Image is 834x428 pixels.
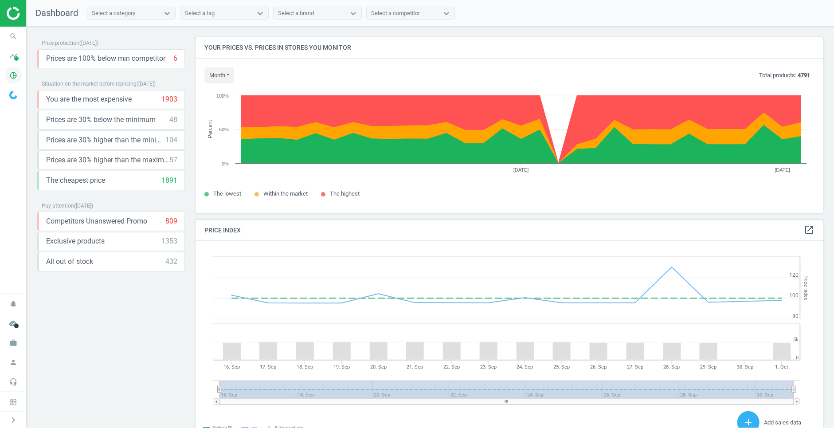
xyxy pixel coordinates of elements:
tspan: 17. Sep [260,364,277,370]
tspan: Price Index [803,276,809,300]
span: Competitors Unanswered Promo [46,216,147,226]
i: chevron_right [8,415,19,425]
div: 1891 [161,176,177,185]
tspan: 30. Sep [737,364,753,370]
text: 0% [222,161,229,166]
img: ajHJNr6hYgQAAAAASUVORK5CYII= [7,7,70,20]
button: month [204,67,234,83]
span: The cheapest price [46,176,105,185]
tspan: 21. Sep [407,364,423,370]
span: All out of stock [46,257,93,267]
div: 809 [165,216,177,226]
span: Prices are 100% below min competitor [46,54,165,63]
div: 1903 [161,94,177,104]
tspan: 27. Sep [627,364,643,370]
text: 120 [790,272,799,278]
tspan: 19. Sep [333,364,350,370]
tspan: 16. Sep [223,364,240,370]
div: Select a category [92,9,135,17]
span: Exclusive products [46,236,105,246]
div: 48 [169,115,177,125]
i: headset_mic [5,373,22,390]
tspan: 22. Sep [443,364,460,370]
span: Price protection [42,40,79,46]
div: Select a tag [185,9,215,17]
img: wGWNvw8QSZomAAAAABJRU5ErkJggg== [9,91,17,99]
span: The lowest [213,190,241,197]
b: 4791 [798,72,810,79]
i: person [5,354,22,371]
tspan: 20. Sep [370,364,387,370]
i: timeline [5,47,22,64]
span: Situation on the market before repricing [42,81,137,87]
span: Prices are 30% below the minimum [46,115,156,125]
div: 1353 [161,236,177,246]
tspan: 25. Sep [554,364,570,370]
i: pie_chart_outlined [5,67,22,84]
tspan: 28. Sep [664,364,680,370]
div: 6 [173,54,177,63]
tspan: [DATE] [775,167,791,173]
span: Add sales data [764,419,801,426]
a: open_in_new [804,224,814,236]
i: notifications [5,295,22,312]
span: Within the market [263,190,308,197]
text: 0 [796,355,799,361]
div: 104 [165,135,177,145]
tspan: 26. Sep [590,364,607,370]
i: cloud_done [5,315,22,332]
span: Prices are 30% higher than the maximal [46,155,169,165]
span: Dashboard [35,8,78,18]
tspan: 24. Sep [517,364,533,370]
p: Total products: [759,71,810,79]
tspan: 1. Oct [775,364,789,370]
div: 57 [169,155,177,165]
div: Select a competitor [371,9,420,17]
span: Prices are 30% higher than the minimum [46,135,165,145]
text: 100 [790,292,799,298]
span: ( [DATE] ) [79,40,98,46]
span: ( [DATE] ) [137,81,156,87]
i: open_in_new [804,224,814,235]
button: chevron_right [2,414,24,426]
span: Pay attention [42,203,74,209]
span: The highest [330,190,360,197]
div: 432 [165,257,177,267]
text: 50% [219,127,229,132]
i: add [743,417,754,428]
div: Select a brand [278,9,314,17]
text: 5k [794,337,799,342]
h4: Price Index [196,220,823,241]
i: search [5,28,22,45]
span: You are the most expensive [46,94,132,104]
span: ( [DATE] ) [74,203,93,209]
i: work [5,334,22,351]
h4: Your prices vs. prices in stores you monitor [196,37,823,58]
tspan: 29. Sep [701,364,717,370]
text: 100% [216,93,229,98]
tspan: 18. Sep [297,364,313,370]
tspan: 23. Sep [480,364,497,370]
text: 80 [793,313,799,319]
tspan: [DATE] [513,167,529,173]
tspan: Percent [207,120,213,138]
